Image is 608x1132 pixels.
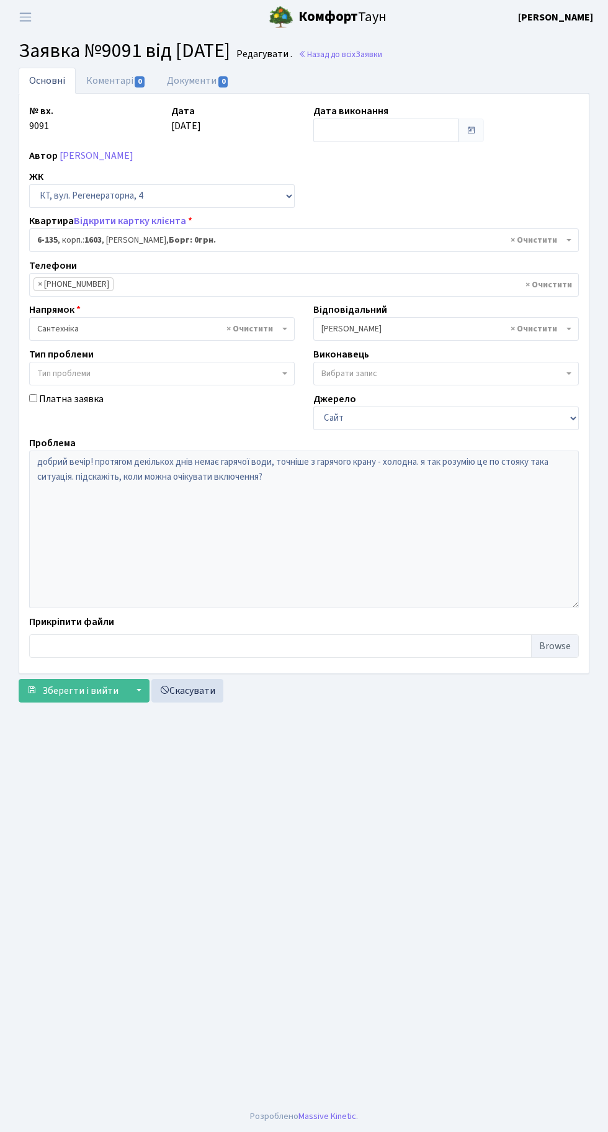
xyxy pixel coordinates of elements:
a: Коментарі [76,68,156,94]
div: [DATE] [162,104,304,142]
span: Заявка №9091 від [DATE] [19,37,230,65]
a: [PERSON_NAME] [518,10,593,25]
span: 0 [218,76,228,88]
label: Квартира [29,213,192,228]
a: Документи [156,68,239,94]
label: Напрямок [29,302,81,317]
div: 9091 [20,104,162,142]
div: Розроблено . [250,1110,358,1123]
a: Massive Kinetic [298,1110,356,1123]
a: Основні [19,68,76,94]
label: Платна заявка [39,392,104,407]
label: Дата виконання [313,104,388,119]
img: logo.png [269,5,293,30]
b: [PERSON_NAME] [518,11,593,24]
span: Видалити всі елементи [511,234,557,246]
label: Тип проблеми [29,347,94,362]
span: Видалити всі елементи [226,323,273,335]
b: Борг: 0грн. [169,234,216,246]
a: Назад до всіхЗаявки [298,48,382,60]
span: Тихонов М.М. [313,317,579,341]
span: × [38,278,42,290]
label: Проблема [29,436,76,451]
span: <b>6-135</b>, корп.: <b>1603</b>, Цибульська Анжела Анатоліївна, <b>Борг: 0грн.</b> [37,234,563,246]
span: Видалити всі елементи [511,323,557,335]
span: Сантехніка [37,323,279,335]
span: 0 [135,76,145,88]
span: Заявки [355,48,382,60]
a: [PERSON_NAME] [60,149,133,163]
li: (093) 374-46-66 [34,277,114,291]
label: Телефони [29,258,77,273]
span: Зберегти і вийти [42,684,118,698]
span: Тип проблеми [37,367,91,380]
b: Комфорт [298,7,358,27]
a: Скасувати [151,679,223,703]
label: Виконавець [313,347,369,362]
small: Редагувати . [234,48,292,60]
label: ЖК [29,169,43,184]
button: Зберегти і вийти [19,679,127,703]
span: Сантехніка [29,317,295,341]
span: <b>6-135</b>, корп.: <b>1603</b>, Цибульська Анжела Анатоліївна, <b>Борг: 0грн.</b> [29,228,579,252]
label: Джерело [313,392,356,407]
label: Прикріпити файли [29,614,114,629]
span: Тихонов М.М. [321,323,563,335]
label: Автор [29,148,58,163]
button: Переключити навігацію [10,7,41,27]
label: Дата [171,104,195,119]
label: Відповідальний [313,302,387,317]
span: Вибрати запис [321,367,377,380]
span: Таун [298,7,387,28]
b: 6-135 [37,234,58,246]
label: № вх. [29,104,53,119]
textarea: добрий вечір! протягом декількох днів немає гарячої води, точніше з гарячого крану - холодна. я т... [29,451,579,608]
a: Відкрити картку клієнта [74,214,186,228]
span: Видалити всі елементи [525,279,572,291]
b: 1603 [84,234,102,246]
